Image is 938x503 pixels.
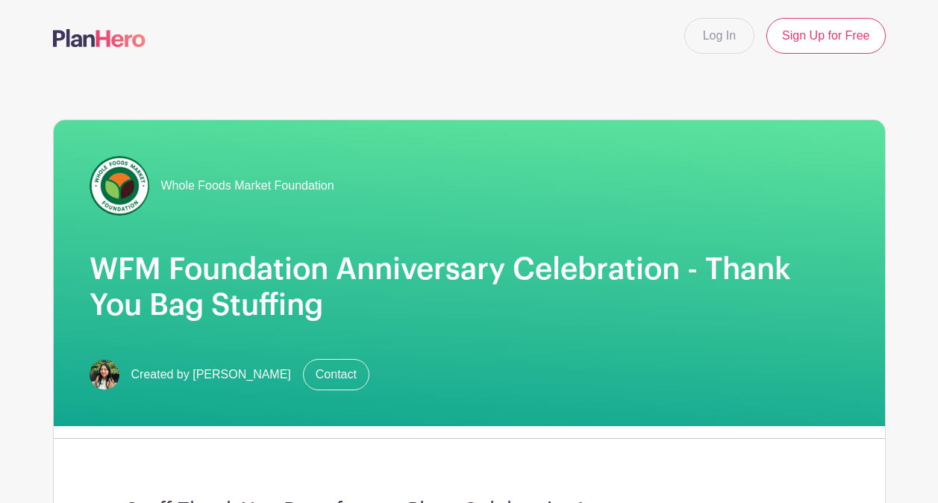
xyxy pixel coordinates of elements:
[303,359,369,390] a: Contact
[766,18,885,54] a: Sign Up for Free
[161,177,334,195] span: Whole Foods Market Foundation
[90,360,119,390] img: mireya.jpg
[684,18,754,54] a: Log In
[53,29,146,47] img: logo-507f7623f17ff9eddc593b1ce0a138ce2505c220e1c5a4e2b4648c50719b7d32.svg
[90,156,149,216] img: wfmf_primary_badge_4c.png
[131,366,291,384] span: Created by [PERSON_NAME]
[90,251,849,323] h1: WFM Foundation Anniversary Celebration - Thank You Bag Stuffing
